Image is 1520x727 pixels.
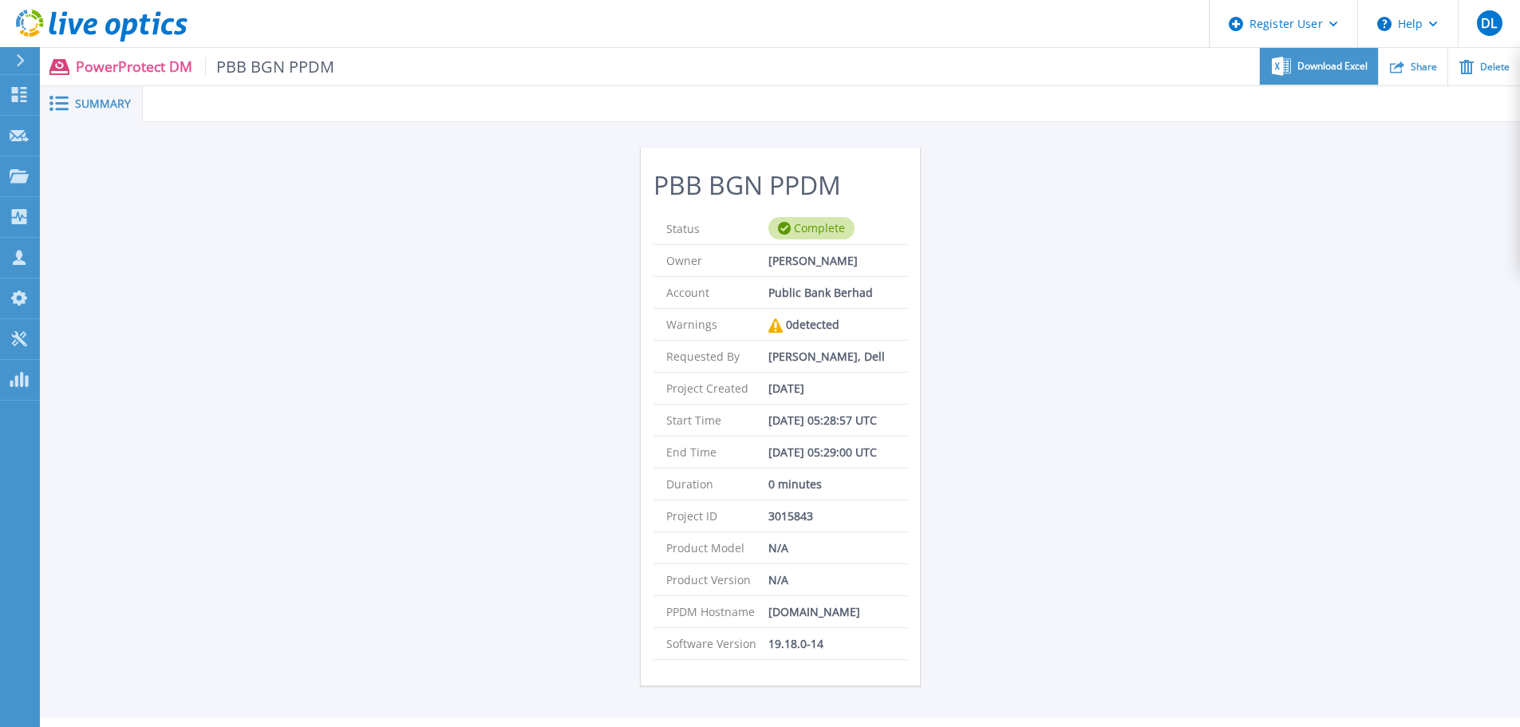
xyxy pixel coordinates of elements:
[1297,61,1368,71] span: Download Excel
[768,437,877,468] p: [DATE] 05:29:00 UTC
[768,245,858,276] p: [PERSON_NAME]
[666,596,768,627] p: PPDM Hostname
[666,437,768,468] p: End Time
[205,57,334,76] span: PBB BGN PPDM
[1481,17,1497,30] span: DL
[768,596,860,627] p: [DOMAIN_NAME]
[666,468,768,500] p: Duration
[666,245,768,276] p: Owner
[768,277,873,308] p: Public Bank Berhad
[768,500,813,531] p: 3015843
[666,532,768,563] p: Product Model
[666,628,768,659] p: Software Version
[653,171,907,200] h2: PBB BGN PPDM
[768,564,788,595] p: N/A
[666,309,768,340] p: Warnings
[666,277,768,308] p: Account
[666,564,768,595] p: Product Version
[1411,62,1437,72] span: Share
[76,57,334,76] p: PowerProtect DM
[768,405,877,436] p: [DATE] 05:28:57 UTC
[666,213,768,244] p: Status
[666,500,768,531] p: Project ID
[666,341,768,372] p: Requested By
[1480,62,1510,72] span: Delete
[768,341,885,372] p: [PERSON_NAME], Dell
[768,628,823,659] p: 19.18.0-14
[768,532,788,563] p: N/A
[768,373,804,404] p: [DATE]
[768,217,855,239] div: Complete
[666,373,768,404] p: Project Created
[768,309,839,341] div: 0 detected
[75,98,131,109] span: Summary
[768,468,822,500] p: 0 minutes
[666,405,768,436] p: Start Time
